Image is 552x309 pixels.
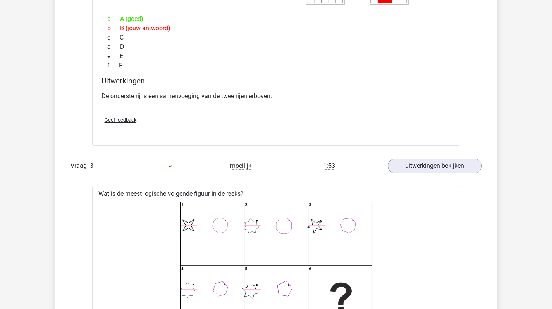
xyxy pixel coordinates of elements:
[101,91,451,101] p: De onderste rij is een samenvoeging van de twee rijen erboven.
[101,33,451,42] div: C
[101,61,451,70] div: F
[90,162,93,169] span: 3
[309,266,311,272] text: 6
[388,159,482,173] a: uitwerkingen bekijken
[107,52,120,61] span: e
[101,24,451,33] div: B (jouw antwoord)
[101,42,451,52] div: D
[245,266,247,272] text: 5
[107,42,120,52] span: d
[105,117,136,123] span: Geef feedback
[107,33,120,42] span: c
[107,61,119,70] span: f
[230,162,251,170] span: moeilijk
[181,266,183,272] text: 4
[107,14,120,24] span: a
[101,14,451,24] div: A (goed)
[245,202,247,208] text: 2
[181,202,183,208] text: 1
[107,24,120,33] span: b
[101,52,451,61] div: E
[101,76,451,85] h4: Uitwerkingen
[309,202,311,208] text: 3
[323,162,335,170] span: 1:53
[71,161,90,171] span: Vraag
